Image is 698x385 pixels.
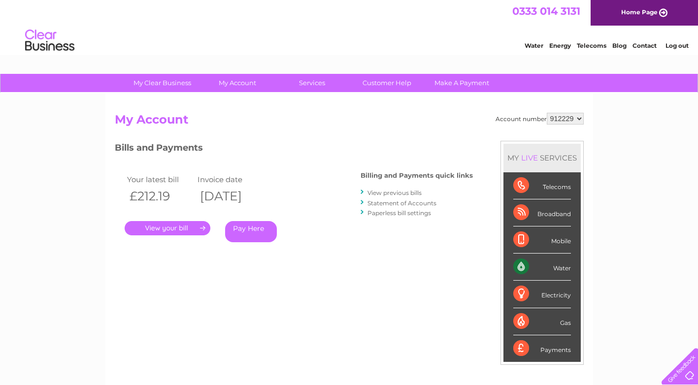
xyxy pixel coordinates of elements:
[367,199,436,207] a: Statement of Accounts
[115,141,473,158] h3: Bills and Payments
[421,74,502,92] a: Make A Payment
[271,74,353,92] a: Services
[125,186,196,206] th: £212.19
[519,153,540,162] div: LIVE
[512,5,580,17] a: 0333 014 3131
[513,308,571,335] div: Gas
[361,172,473,179] h4: Billing and Payments quick links
[496,113,584,125] div: Account number
[665,42,689,49] a: Log out
[367,189,422,196] a: View previous bills
[632,42,657,49] a: Contact
[115,113,584,131] h2: My Account
[549,42,571,49] a: Energy
[503,144,581,172] div: MY SERVICES
[513,199,571,226] div: Broadband
[577,42,606,49] a: Telecoms
[513,335,571,362] div: Payments
[513,281,571,308] div: Electricity
[513,172,571,199] div: Telecoms
[125,221,210,235] a: .
[122,74,203,92] a: My Clear Business
[195,186,266,206] th: [DATE]
[367,209,431,217] a: Paperless bill settings
[346,74,428,92] a: Customer Help
[195,173,266,186] td: Invoice date
[225,221,277,242] a: Pay Here
[117,5,582,48] div: Clear Business is a trading name of Verastar Limited (registered in [GEOGRAPHIC_DATA] No. 3667643...
[513,254,571,281] div: Water
[612,42,627,49] a: Blog
[25,26,75,56] img: logo.png
[525,42,543,49] a: Water
[125,173,196,186] td: Your latest bill
[197,74,278,92] a: My Account
[513,226,571,254] div: Mobile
